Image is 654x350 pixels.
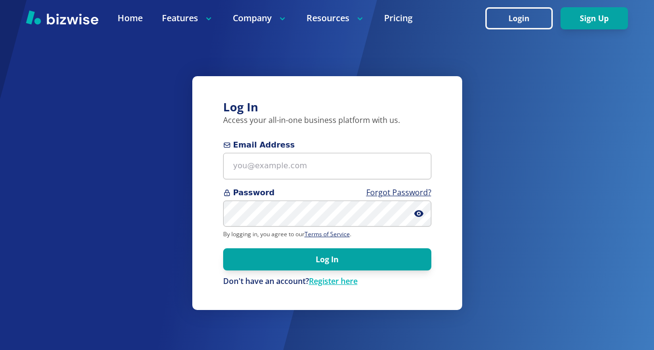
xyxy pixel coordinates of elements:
[223,99,431,115] h3: Log In
[309,276,358,286] a: Register here
[223,248,431,270] button: Log In
[223,276,431,287] p: Don't have an account?
[223,153,431,179] input: you@example.com
[223,276,431,287] div: Don't have an account?Register here
[561,7,628,29] button: Sign Up
[561,14,628,23] a: Sign Up
[485,7,553,29] button: Login
[384,12,413,24] a: Pricing
[307,12,365,24] p: Resources
[223,230,431,238] p: By logging in, you agree to our .
[26,10,98,25] img: Bizwise Logo
[223,187,431,199] span: Password
[305,230,350,238] a: Terms of Service
[485,14,561,23] a: Login
[233,12,287,24] p: Company
[162,12,214,24] p: Features
[223,139,431,151] span: Email Address
[366,187,431,198] a: Forgot Password?
[223,115,431,126] p: Access your all-in-one business platform with us.
[118,12,143,24] a: Home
